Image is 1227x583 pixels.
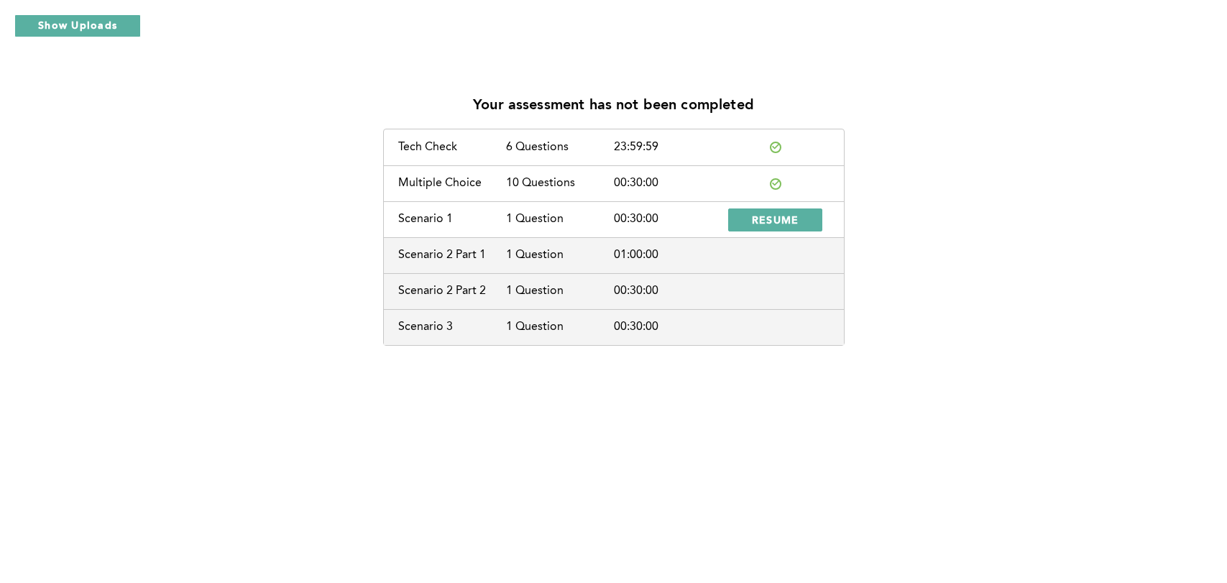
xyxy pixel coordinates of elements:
[398,321,506,334] div: Scenario 3
[614,213,722,226] div: 00:30:00
[614,285,722,298] div: 00:30:00
[614,249,722,262] div: 01:00:00
[506,321,614,334] div: 1 Question
[473,98,754,114] p: Your assessment has not been completed
[506,177,614,190] div: 10 Questions
[614,321,722,334] div: 00:30:00
[506,285,614,298] div: 1 Question
[14,14,141,37] button: Show Uploads
[506,213,614,226] div: 1 Question
[614,177,722,190] div: 00:30:00
[398,177,506,190] div: Multiple Choice
[398,213,506,226] div: Scenario 1
[398,141,506,154] div: Tech Check
[752,213,799,226] span: RESUME
[398,249,506,262] div: Scenario 2 Part 1
[728,208,823,231] button: RESUME
[506,249,614,262] div: 1 Question
[614,141,722,154] div: 23:59:59
[506,141,614,154] div: 6 Questions
[398,285,506,298] div: Scenario 2 Part 2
